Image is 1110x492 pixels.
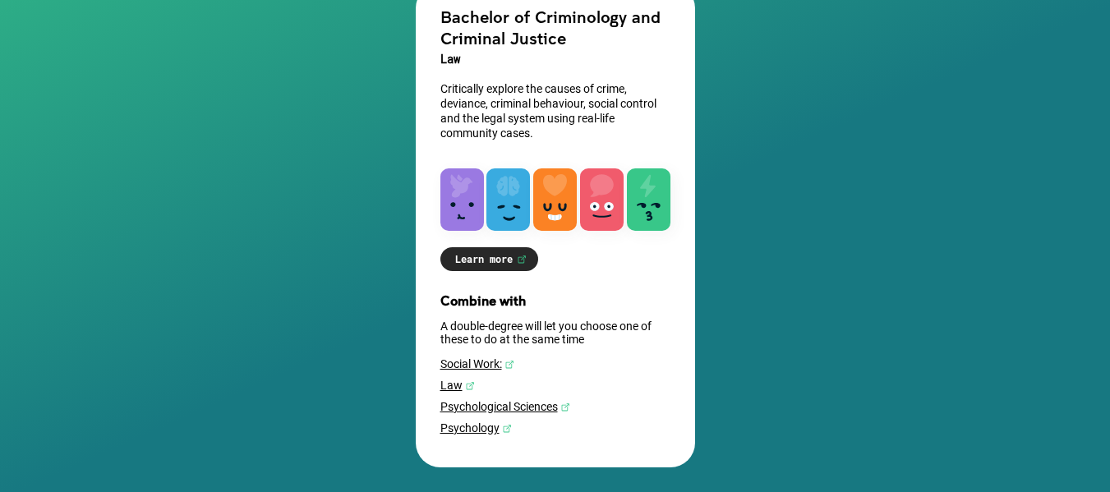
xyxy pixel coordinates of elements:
[504,360,514,370] img: Social Work:
[440,421,670,435] a: Psychology
[440,320,670,346] p: A double-degree will let you choose one of these to do at the same time
[440,292,670,308] h3: Combine with
[440,247,538,271] a: Learn more
[440,379,670,392] a: Law
[440,48,670,70] h3: Law
[440,81,670,140] p: Critically explore the causes of crime, deviance, criminal behaviour, social control and the lega...
[502,424,512,434] img: Psychology
[465,381,475,391] img: Law
[560,402,570,412] img: Psychological Sciences
[440,357,670,370] a: Social Work:
[440,6,670,48] h2: Bachelor of Criminology and Criminal Justice
[440,400,670,413] a: Psychological Sciences
[517,255,527,264] img: Learn more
